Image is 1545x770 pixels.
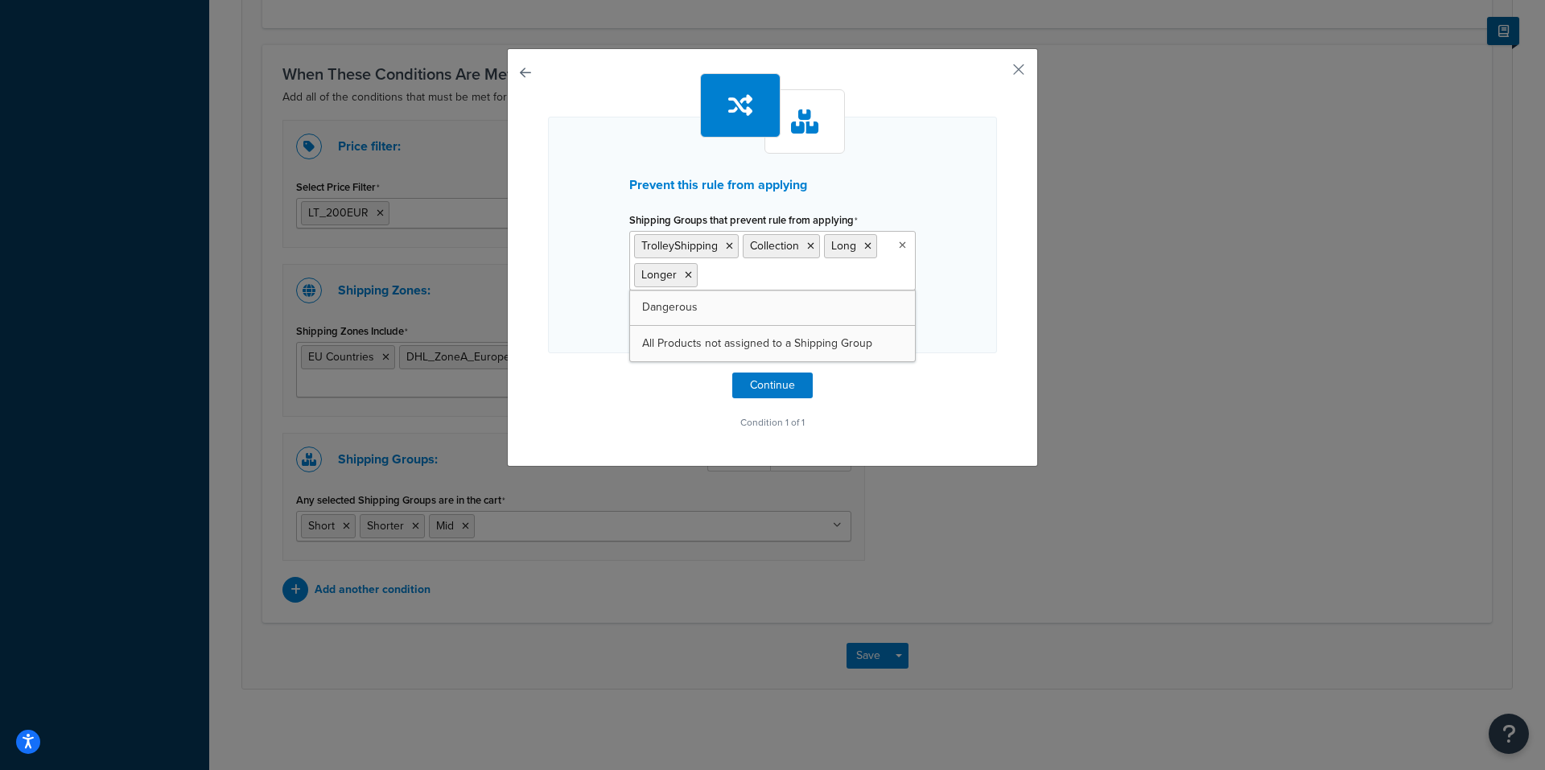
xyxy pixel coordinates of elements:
h3: Prevent this rule from applying [629,178,916,192]
button: Continue [732,373,813,398]
p: Condition 1 of 1 [548,411,997,434]
span: Long [831,237,856,254]
a: All Products not assigned to a Shipping Group [630,326,915,361]
span: Longer [641,266,677,283]
span: Dangerous [642,299,698,315]
span: TrolleyShipping [641,237,718,254]
label: Shipping Groups that prevent rule from applying [629,214,858,227]
span: All Products not assigned to a Shipping Group [642,335,872,352]
a: Dangerous [630,290,915,325]
span: Collection [750,237,799,254]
